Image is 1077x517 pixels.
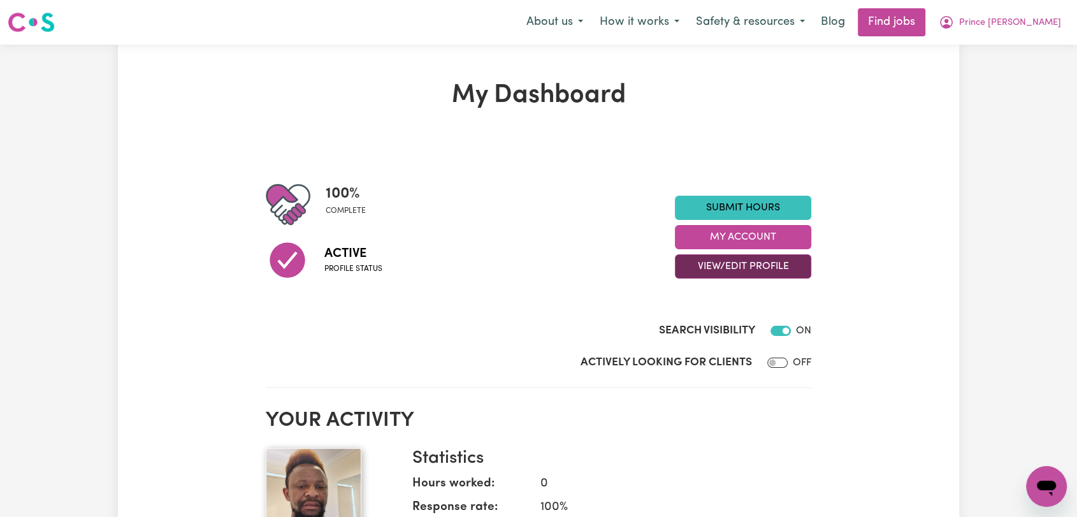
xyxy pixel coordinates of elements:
button: My Account [930,9,1069,36]
div: Profile completeness: 100% [326,182,376,227]
button: Safety & resources [688,9,813,36]
span: Prince [PERSON_NAME] [959,16,1061,30]
span: Active [324,244,382,263]
h1: My Dashboard [266,80,811,111]
span: OFF [793,358,811,368]
iframe: Button to launch messaging window [1026,466,1067,507]
a: Blog [813,8,853,36]
span: Profile status [324,263,382,275]
button: My Account [675,225,811,249]
a: Careseekers logo [8,8,55,37]
img: Careseekers logo [8,11,55,34]
button: About us [518,9,591,36]
h2: Your activity [266,409,811,433]
button: View/Edit Profile [675,254,811,279]
label: Search Visibility [659,323,755,339]
button: How it works [591,9,688,36]
dt: Hours worked: [412,475,530,499]
a: Find jobs [858,8,925,36]
h3: Statistics [412,448,801,470]
a: Submit Hours [675,196,811,220]
span: complete [326,205,366,217]
dd: 100 % [530,499,801,517]
dd: 0 [530,475,801,493]
label: Actively Looking for Clients [581,354,752,371]
span: ON [796,326,811,336]
span: 100 % [326,182,366,205]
